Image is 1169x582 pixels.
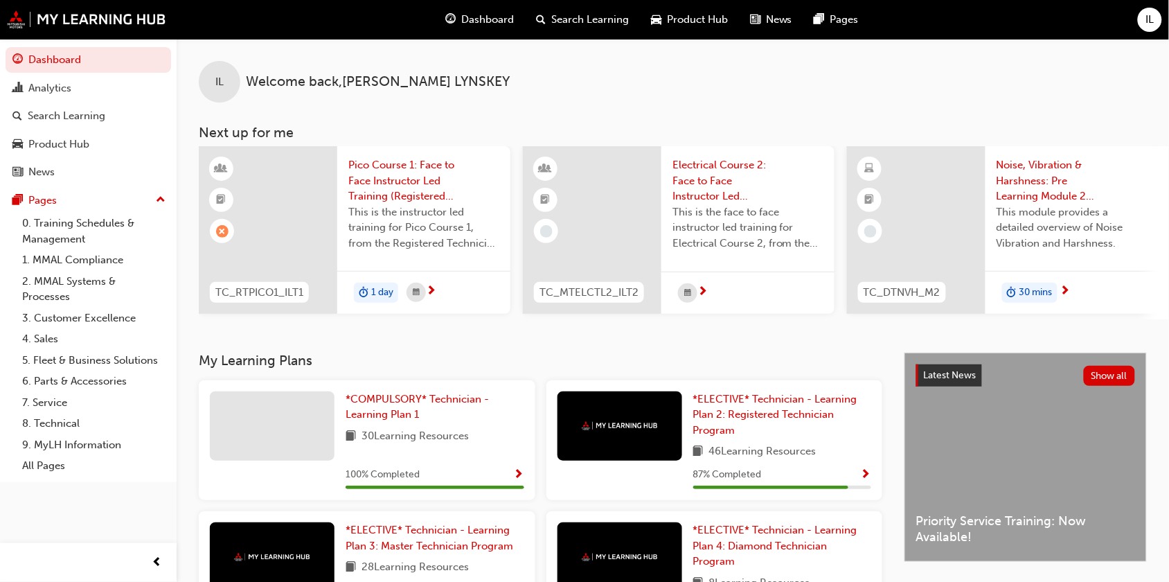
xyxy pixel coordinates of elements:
[1138,8,1162,32] button: IL
[348,204,499,252] span: This is the instructor led training for Pico Course 1, from the Registered Technician Program.
[916,364,1135,387] a: Latest NewsShow all
[997,204,1148,252] span: This module provides a detailed overview of Noise Vibration and Harshness.
[904,353,1147,562] a: Latest NewsShow allPriority Service Training: Now Available!
[523,146,835,314] a: TC_MTELCTL2_ILT2Electrical Course 2: Face to Face Instructor Led Training - Day 1 & 2 (Master Tec...
[541,160,551,178] span: learningResourceType_INSTRUCTOR_LED-icon
[1007,284,1017,302] span: duration-icon
[667,12,728,28] span: Product Hub
[551,12,629,28] span: Search Learning
[17,249,171,271] a: 1. MMAL Compliance
[997,157,1148,204] span: Noise, Vibration & Harshness: Pre Learning Module 2 (Diamond Technician Program)
[17,213,171,249] a: 0. Training Schedules & Management
[6,47,171,73] a: Dashboard
[536,11,546,28] span: search-icon
[216,225,229,238] span: learningRecordVerb_ABSENT-icon
[539,285,639,301] span: TC_MTELCTL2_ILT2
[861,469,871,482] span: Show Progress
[847,146,1159,314] a: TC_DTNVH_M2Noise, Vibration & Harshness: Pre Learning Module 2 (Diamond Technician Program)This m...
[152,554,163,572] span: prev-icon
[17,371,171,392] a: 6. Parts & Accessories
[525,6,640,34] a: search-iconSearch Learning
[346,522,524,554] a: *ELECTIVE* Technician - Learning Plan 3: Master Technician Program
[1084,366,1136,386] button: Show all
[514,469,524,482] span: Show Progress
[6,76,171,101] a: Analytics
[28,193,57,209] div: Pages
[445,11,456,28] span: guage-icon
[865,160,875,178] span: learningResourceType_ELEARNING-icon
[28,80,71,96] div: Analytics
[426,285,436,298] span: next-icon
[750,11,760,28] span: news-icon
[6,188,171,213] button: Pages
[217,160,226,178] span: learningResourceType_INSTRUCTOR_LED-icon
[413,284,420,301] span: calendar-icon
[28,136,89,152] div: Product Hub
[17,271,171,308] a: 2. MMAL Systems & Processes
[359,284,368,302] span: duration-icon
[693,522,872,570] a: *ELECTIVE* Technician - Learning Plan 4: Diamond Technician Program
[865,191,875,209] span: booktick-icon
[12,54,23,67] span: guage-icon
[348,157,499,204] span: Pico Course 1: Face to Face Instructor Led Training (Registered Technician Program)
[346,428,356,446] span: book-icon
[362,559,469,576] span: 28 Learning Resources
[346,391,524,423] a: *COMPULSORY* Technician - Learning Plan 1
[830,12,859,28] span: Pages
[651,11,661,28] span: car-icon
[346,467,420,483] span: 100 % Completed
[766,12,792,28] span: News
[17,455,171,477] a: All Pages
[693,393,857,436] span: *ELECTIVE* Technician - Learning Plan 2: Registered Technician Program
[28,164,55,180] div: News
[371,285,393,301] span: 1 day
[693,524,857,567] span: *ELECTIVE* Technician - Learning Plan 4: Diamond Technician Program
[215,74,224,90] span: IL
[12,82,23,95] span: chart-icon
[12,139,23,151] span: car-icon
[693,467,762,483] span: 87 % Completed
[582,421,658,430] img: mmal
[693,391,872,439] a: *ELECTIVE* Technician - Learning Plan 2: Registered Technician Program
[362,428,469,446] span: 30 Learning Resources
[199,353,882,369] h3: My Learning Plans
[17,392,171,414] a: 7. Service
[346,559,356,576] span: book-icon
[17,308,171,329] a: 3. Customer Excellence
[234,553,310,562] img: mmal
[672,157,823,204] span: Electrical Course 2: Face to Face Instructor Led Training - Day 1 & 2 (Master Technician Program)
[7,10,166,28] img: mmal
[17,434,171,456] a: 9. MyLH Information
[1060,285,1071,298] span: next-icon
[541,191,551,209] span: booktick-icon
[6,132,171,157] a: Product Hub
[924,369,976,381] span: Latest News
[864,285,940,301] span: TC_DTNVH_M2
[803,6,870,34] a: pages-iconPages
[217,191,226,209] span: booktick-icon
[346,393,489,421] span: *COMPULSORY* Technician - Learning Plan 1
[709,443,816,461] span: 46 Learning Resources
[916,513,1135,545] span: Priority Service Training: Now Available!
[215,285,303,301] span: TC_RTPICO1_ILT1
[814,11,825,28] span: pages-icon
[697,286,708,299] span: next-icon
[861,466,871,484] button: Show Progress
[199,146,510,314] a: TC_RTPICO1_ILT1Pico Course 1: Face to Face Instructor Led Training (Registered Technician Program...
[739,6,803,34] a: news-iconNews
[693,443,704,461] span: book-icon
[461,12,514,28] span: Dashboard
[1019,285,1053,301] span: 30 mins
[17,350,171,371] a: 5. Fleet & Business Solutions
[346,524,513,552] span: *ELECTIVE* Technician - Learning Plan 3: Master Technician Program
[434,6,525,34] a: guage-iconDashboard
[6,159,171,185] a: News
[12,110,22,123] span: search-icon
[540,225,553,238] span: learningRecordVerb_NONE-icon
[672,204,823,252] span: This is the face to face instructor led training for Electrical Course 2, from the Master Technic...
[17,413,171,434] a: 8. Technical
[12,166,23,179] span: news-icon
[582,553,658,562] img: mmal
